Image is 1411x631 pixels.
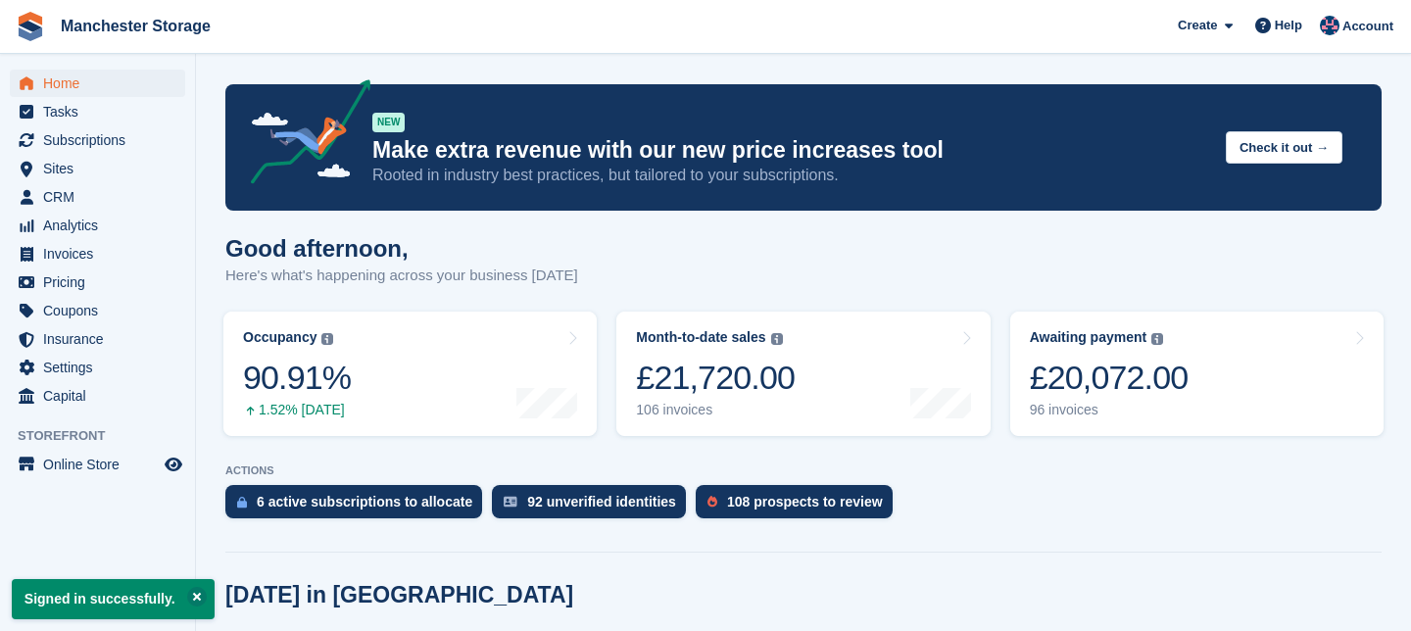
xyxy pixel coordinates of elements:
div: 108 prospects to review [727,494,883,510]
a: menu [10,325,185,353]
a: Month-to-date sales £21,720.00 106 invoices [616,312,990,436]
h1: Good afternoon, [225,235,578,262]
p: Rooted in industry best practices, but tailored to your subscriptions. [372,165,1210,186]
img: verify_identity-adf6edd0f0f0b5bbfe63781bf79b02c33cf7c696d77639b501bdc392416b5a36.svg [504,496,517,508]
div: Occupancy [243,329,316,346]
a: menu [10,297,185,324]
div: NEW [372,113,405,132]
span: Online Store [43,451,161,478]
a: menu [10,451,185,478]
a: menu [10,183,185,211]
a: menu [10,70,185,97]
img: icon-info-grey-7440780725fd019a000dd9b08b2336e03edf1995a4989e88bcd33f0948082b44.svg [771,333,783,345]
button: Check it out → [1226,131,1342,164]
h2: [DATE] in [GEOGRAPHIC_DATA] [225,582,573,608]
span: Help [1275,16,1302,35]
span: Insurance [43,325,161,353]
a: Manchester Storage [53,10,219,42]
a: menu [10,240,185,267]
span: Invoices [43,240,161,267]
img: icon-info-grey-7440780725fd019a000dd9b08b2336e03edf1995a4989e88bcd33f0948082b44.svg [1151,333,1163,345]
div: 6 active subscriptions to allocate [257,494,472,510]
a: 108 prospects to review [696,485,902,528]
p: Signed in successfully. [12,579,215,619]
span: Analytics [43,212,161,239]
img: stora-icon-8386f47178a22dfd0bd8f6a31ec36ba5ce8667c1dd55bd0f319d3a0aa187defe.svg [16,12,45,41]
span: Account [1342,17,1393,36]
div: 1.52% [DATE] [243,402,351,418]
img: icon-info-grey-7440780725fd019a000dd9b08b2336e03edf1995a4989e88bcd33f0948082b44.svg [321,333,333,345]
div: Awaiting payment [1030,329,1147,346]
div: 90.91% [243,358,351,398]
img: price-adjustments-announcement-icon-8257ccfd72463d97f412b2fc003d46551f7dbcb40ab6d574587a9cd5c0d94... [234,79,371,191]
p: Here's what's happening across your business [DATE] [225,265,578,287]
a: Preview store [162,453,185,476]
img: active_subscription_to_allocate_icon-d502201f5373d7db506a760aba3b589e785aa758c864c3986d89f69b8ff3... [237,496,247,509]
span: Capital [43,382,161,410]
a: Occupancy 90.91% 1.52% [DATE] [223,312,597,436]
div: £21,720.00 [636,358,795,398]
img: prospect-51fa495bee0391a8d652442698ab0144808aea92771e9ea1ae160a38d050c398.svg [707,496,717,508]
a: menu [10,155,185,182]
a: menu [10,268,185,296]
div: 96 invoices [1030,402,1189,418]
a: 92 unverified identities [492,485,696,528]
span: Create [1178,16,1217,35]
span: Sites [43,155,161,182]
a: menu [10,354,185,381]
a: Awaiting payment £20,072.00 96 invoices [1010,312,1384,436]
span: Subscriptions [43,126,161,154]
div: Month-to-date sales [636,329,765,346]
a: menu [10,98,185,125]
span: Coupons [43,297,161,324]
a: 6 active subscriptions to allocate [225,485,492,528]
span: Settings [43,354,161,381]
p: Make extra revenue with our new price increases tool [372,136,1210,165]
span: CRM [43,183,161,211]
a: menu [10,126,185,154]
span: Tasks [43,98,161,125]
a: menu [10,382,185,410]
span: Pricing [43,268,161,296]
div: 106 invoices [636,402,795,418]
span: Storefront [18,426,195,446]
p: ACTIONS [225,464,1382,477]
span: Home [43,70,161,97]
div: £20,072.00 [1030,358,1189,398]
a: menu [10,212,185,239]
div: 92 unverified identities [527,494,676,510]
